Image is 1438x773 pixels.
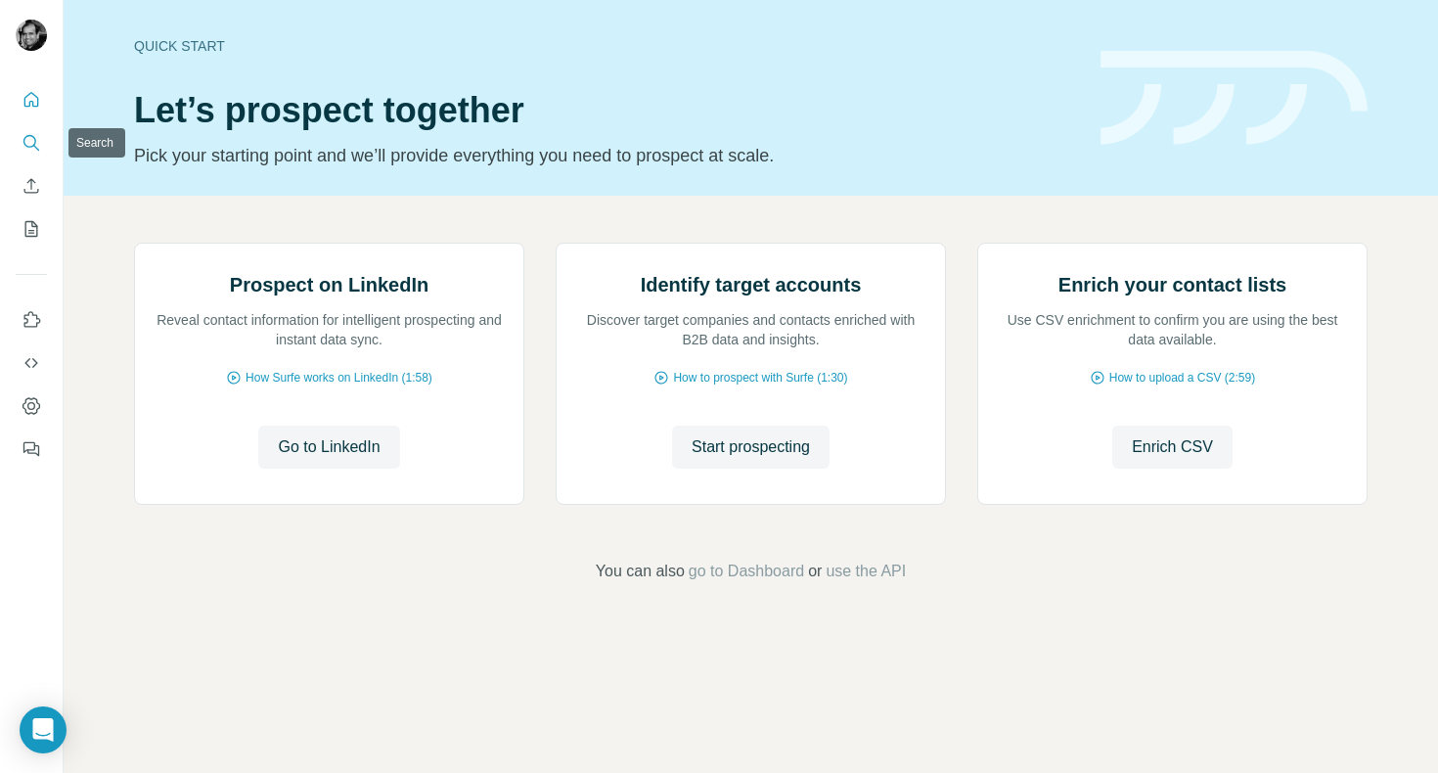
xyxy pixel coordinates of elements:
[16,302,47,338] button: Use Surfe on LinkedIn
[278,435,380,459] span: Go to LinkedIn
[134,142,1077,169] p: Pick your starting point and we’ll provide everything you need to prospect at scale.
[16,211,47,247] button: My lists
[16,432,47,467] button: Feedback
[16,388,47,424] button: Dashboard
[673,369,847,386] span: How to prospect with Surfe (1:30)
[596,560,685,583] span: You can also
[134,36,1077,56] div: Quick start
[808,560,822,583] span: or
[230,271,428,298] h2: Prospect on LinkedIn
[258,426,399,469] button: Go to LinkedIn
[826,560,906,583] button: use the API
[246,369,432,386] span: How Surfe works on LinkedIn (1:58)
[16,168,47,204] button: Enrich CSV
[1058,271,1286,298] h2: Enrich your contact lists
[689,560,804,583] button: go to Dashboard
[20,706,67,753] div: Open Intercom Messenger
[155,310,504,349] p: Reveal contact information for intelligent prospecting and instant data sync.
[1112,426,1233,469] button: Enrich CSV
[16,125,47,160] button: Search
[576,310,925,349] p: Discover target companies and contacts enriched with B2B data and insights.
[1109,369,1255,386] span: How to upload a CSV (2:59)
[134,91,1077,130] h1: Let’s prospect together
[641,271,862,298] h2: Identify target accounts
[1101,51,1368,146] img: banner
[692,435,810,459] span: Start prospecting
[1132,435,1213,459] span: Enrich CSV
[16,82,47,117] button: Quick start
[672,426,830,469] button: Start prospecting
[16,345,47,381] button: Use Surfe API
[998,310,1347,349] p: Use CSV enrichment to confirm you are using the best data available.
[16,20,47,51] img: Avatar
